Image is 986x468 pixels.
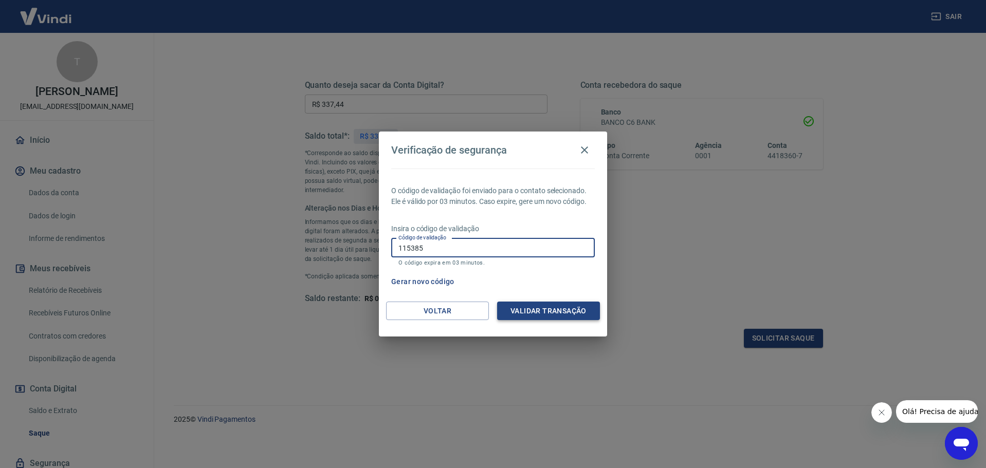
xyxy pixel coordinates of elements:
[398,259,588,266] p: O código expira em 03 minutos.
[386,302,489,321] button: Voltar
[398,234,446,241] label: Código de validação
[945,427,978,460] iframe: Botão para abrir a janela de mensagens
[391,223,595,234] p: Insira o código de validação
[871,402,892,423] iframe: Fechar mensagem
[896,400,978,423] iframe: Mensagem da empresa
[391,185,595,207] p: O código de validação foi enviado para o contato selecionado. Ele é válido por 03 minutos. Caso e...
[497,302,600,321] button: Validar transação
[6,7,86,15] span: Olá! Precisa de ajuda?
[391,144,507,156] h4: Verificação de segurança
[387,272,459,291] button: Gerar novo código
